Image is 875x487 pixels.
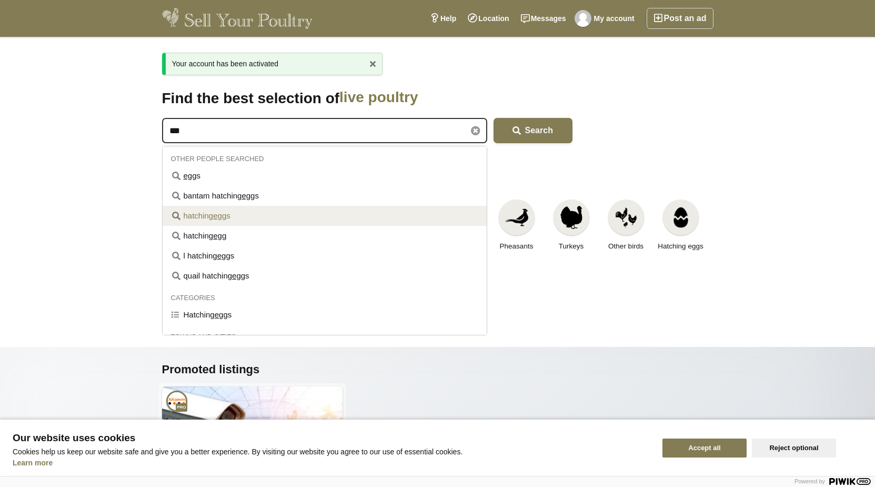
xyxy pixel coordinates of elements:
[163,166,487,186] a: eggs
[162,53,383,75] div: Your account has been activated
[794,478,825,484] span: Powered by
[163,206,487,226] a: hatchingeggs
[525,126,553,135] span: Search
[575,10,591,27] img: Pure
[184,171,197,180] u: egg
[13,448,650,456] p: Cookies help us keep our website safe and give you a better experience. By visiting our website y...
[655,195,707,259] a: Hatching eggs Hatching eggs
[13,459,53,467] a: Learn more
[752,439,836,458] button: Reject optional
[494,118,572,143] button: Search
[162,8,313,29] img: Sell Your Poultry
[515,8,572,29] a: Messages
[424,8,462,29] a: Help
[166,391,187,412] a: Pro
[166,391,187,412] img: AKomm
[505,206,528,229] img: Pheasants
[462,8,515,29] a: Location
[163,246,487,266] a: l hatchingeggs
[600,195,652,259] a: Other birds Other birds
[215,310,228,319] u: egg
[669,206,692,229] img: Hatching eggs
[560,206,583,229] img: Turkeys
[545,195,598,259] a: Turkeys Turkeys
[615,206,638,229] img: Other birds
[162,363,713,376] h2: Promoted listings
[176,403,187,412] span: Professional member
[647,8,713,29] a: Post an ad
[490,195,543,259] a: Pheasants Pheasants
[163,266,487,286] a: quail hatchingeggs
[339,106,516,125] span: poultry breeders
[213,231,226,240] u: egg
[213,211,226,220] u: egg
[163,330,487,344] div: Towns and cities
[608,243,643,250] span: Other birds
[658,243,703,250] span: Hatching eggs
[163,291,487,305] div: Categories
[559,243,584,250] span: Turkeys
[662,439,747,458] button: Accept all
[365,56,381,72] a: x
[163,305,487,325] a: Hatchingeggs
[13,433,650,443] span: Our website uses cookies
[572,8,640,29] a: My account
[162,88,572,107] h1: Find the best selection of
[232,271,245,280] u: egg
[217,251,230,260] u: egg
[163,186,487,206] a: bantam hatchingeggs
[163,152,487,166] div: Other people searched
[163,226,487,246] a: hatchingegg
[242,191,255,200] u: egg
[339,87,516,106] span: housing and accessories
[500,243,534,250] span: Pheasants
